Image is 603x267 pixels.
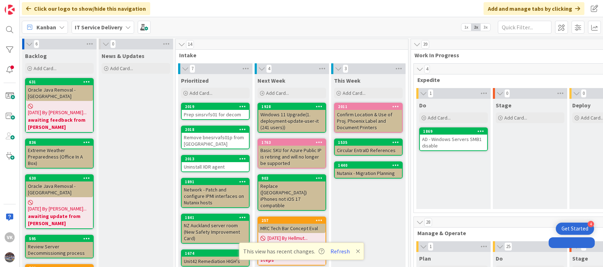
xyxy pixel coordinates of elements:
[420,135,487,150] div: AD - Windows Servers SMB1 disable
[343,90,366,96] span: Add Card...
[34,40,39,48] span: 6
[36,23,56,31] span: Kanban
[424,65,430,73] span: 4
[75,24,122,31] b: IT Service Delivery
[258,146,325,168] div: Basic SKU for Azure Public IP is retiring and will no longer be supported
[182,156,249,162] div: 2013
[328,247,352,256] button: Refresh
[258,217,325,224] div: 257
[182,156,249,171] div: 2013Uninstall XDR agent
[182,126,249,149] div: 2018Remove bnesrvafs01p from [GEOGRAPHIC_DATA]
[26,181,93,197] div: Oracle Java Removal - [GEOGRAPHIC_DATA]
[556,223,594,235] div: Open Get Started checklist, remaining modules: 4
[572,102,590,109] span: Deploy
[562,225,588,232] div: Get Started
[26,139,93,168] div: 836Extreme Weather Preparedness (Office In A Box)
[26,242,93,258] div: Review Server Decommissioning process
[421,40,429,49] span: 39
[588,221,594,227] div: 4
[26,146,93,168] div: Extreme Weather Preparedness (Office In A Box)
[258,110,325,132] div: Windows 11 Upgrade(1. deployment-update-user-it (241 users))
[258,139,325,168] div: 1763Basic SKU for Azure Public IP is retiring and will no longer be supported
[25,174,94,229] a: 630Oracle Java Removal - [GEOGRAPHIC_DATA][DATE] By [PERSON_NAME]...awaiting update from [PERSON_...
[25,139,94,169] a: 836Extreme Weather Preparedness (Office In A Box)
[420,128,487,135] div: 1869
[266,64,272,73] span: 4
[423,129,487,134] div: 1869
[481,24,490,31] span: 3x
[419,255,431,262] span: Plan
[419,102,426,109] span: Do
[29,140,93,145] div: 836
[5,5,15,15] img: Visit kanbanzone.com
[34,65,57,72] span: Add Card...
[504,242,512,251] span: 25
[258,139,325,146] div: 1763
[335,146,402,155] div: Circular EntraID References
[268,234,308,242] span: [DATE] By Hellmut...
[182,103,249,110] div: 2019
[185,104,249,109] div: 2019
[335,103,402,110] div: 2011
[182,221,249,243] div: NZ Auckland server room (New Safety Improvement Card)
[181,214,250,244] a: 1841NZ Auckland server room (New Safety Improvement Card)
[181,77,209,84] span: Prioritized
[258,175,325,210] div: 903Replace ([GEOGRAPHIC_DATA]) iPhones not iOS 17 compatible
[28,213,91,227] b: awaiting update from [PERSON_NAME]
[181,126,250,149] a: 2018Remove bnesrvafs01p from [GEOGRAPHIC_DATA]
[26,236,93,258] div: 595Review Server Decommissioning process
[420,128,487,150] div: 1869AD - Windows Servers SMB1 disable
[102,52,144,59] span: News & Updates
[181,103,250,120] a: 2019Prep sinsrvfs01 for decom
[335,162,402,178] div: 1440Nutanix - Migration Planning
[335,169,402,178] div: Nutanix - Migration Planning
[186,40,194,49] span: 14
[572,255,588,262] span: Stage
[258,224,325,233] div: MRC Tech Bar Concept Eval
[266,90,289,96] span: Add Card...
[182,214,249,221] div: 1841
[334,77,361,84] span: This Week
[110,65,133,72] span: Add Card...
[26,85,93,101] div: Oracle Java Removal - [GEOGRAPHIC_DATA]
[26,236,93,242] div: 595
[334,139,403,156] a: 1535Circular EntraID References
[29,236,93,241] div: 595
[26,175,93,197] div: 630Oracle Java Removal - [GEOGRAPHIC_DATA]
[260,242,323,263] b: MRC to provide feedback before scheduling next steps
[338,140,402,145] div: 1535
[258,77,285,84] span: Next Week
[29,79,93,84] div: 631
[182,110,249,119] div: Prep sinsrvfs01 for decom
[428,115,451,121] span: Add Card...
[25,78,94,133] a: 631Oracle Java Removal - [GEOGRAPHIC_DATA][DATE] By [PERSON_NAME]...awaiting feedback from [PERSO...
[182,103,249,119] div: 2019Prep sinsrvfs01 for decom
[424,218,432,227] span: 28
[182,185,249,207] div: Network - Patch and configure IPMI interfaces on Nutanix hosts
[258,139,326,169] a: 1763Basic SKU for Azure Public IP is retiring and will no longer be supported
[258,174,326,211] a: 903Replace ([GEOGRAPHIC_DATA]) iPhones not iOS 17 compatible
[185,251,249,256] div: 1674
[185,156,249,161] div: 2013
[261,104,325,109] div: 1928
[179,52,399,59] span: Intake
[181,249,250,267] a: 1674Unit42 Remediation HIGH's
[25,235,94,258] a: 595Review Server Decommissioning process
[335,110,402,132] div: Confirm Location & Use of Proj. Phoenix Label and Document Printers
[471,24,481,31] span: 2x
[419,127,488,151] a: 1869AD - Windows Servers SMB1 disable
[261,140,325,145] div: 1763
[258,181,325,210] div: Replace ([GEOGRAPHIC_DATA]) iPhones not iOS 17 compatible
[190,64,195,73] span: 7
[461,24,471,31] span: 1x
[335,139,402,146] div: 1535
[581,89,587,98] span: 0
[28,109,87,116] span: [DATE] By [PERSON_NAME]...
[504,89,510,98] span: 0
[25,52,47,59] span: Backlog
[498,21,551,34] input: Quick Filter...
[26,79,93,101] div: 631Oracle Java Removal - [GEOGRAPHIC_DATA]
[182,179,249,185] div: 1891
[181,155,250,172] a: 2013Uninstall XDR agent
[343,64,348,73] span: 3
